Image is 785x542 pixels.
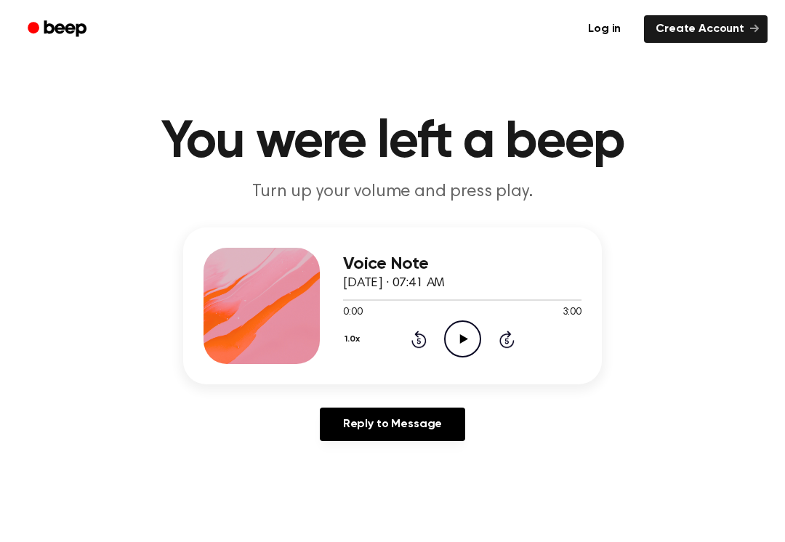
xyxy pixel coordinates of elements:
[563,305,581,320] span: 3:00
[343,305,362,320] span: 0:00
[343,254,581,274] h3: Voice Note
[320,408,465,441] a: Reply to Message
[17,15,100,44] a: Beep
[20,116,765,169] h1: You were left a beep
[573,12,635,46] a: Log in
[343,327,365,352] button: 1.0x
[113,180,672,204] p: Turn up your volume and press play.
[343,277,445,290] span: [DATE] · 07:41 AM
[644,15,768,43] a: Create Account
